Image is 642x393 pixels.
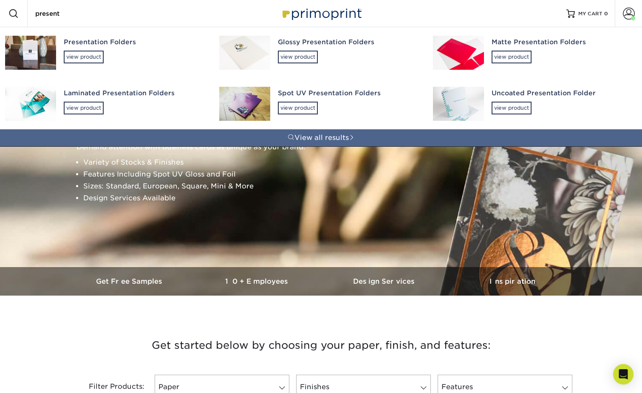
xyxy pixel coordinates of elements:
[73,326,570,365] h3: Get started below by choosing your paper, finish, and features:
[578,10,602,17] span: MY CART
[433,36,484,70] img: Matte Presentation Folders
[83,168,574,180] li: Features Including Spot UV Gloss and Foil
[64,88,204,98] div: Laminated Presentation Folders
[321,267,449,296] a: Design Services
[279,4,364,23] img: Primoprint
[433,87,484,121] img: Uncoated Presentation Folder
[321,277,449,285] h3: Design Services
[428,78,642,129] a: Uncoated Presentation Folderview product
[5,36,56,70] img: Presentation Folders
[34,9,117,19] input: SEARCH PRODUCTS.....
[83,192,574,204] li: Design Services Available
[604,11,608,17] span: 0
[66,277,194,285] h3: Get Free Samples
[83,180,574,192] li: Sizes: Standard, European, Square, Mini & More
[492,88,632,98] div: Uncoated Presentation Folder
[194,267,321,296] a: 10+ Employees
[278,51,318,63] div: view product
[76,141,574,153] p: Demand attention with business cards as unique as your brand.
[492,51,532,63] div: view product
[449,277,576,285] h3: Inspiration
[64,51,104,63] div: view product
[219,87,270,121] img: Spot UV Presentation Folders
[5,87,56,121] img: Laminated Presentation Folders
[613,364,634,384] div: Open Intercom Messenger
[492,37,632,47] div: Matte Presentation Folders
[64,37,204,47] div: Presentation Folders
[492,102,532,114] div: view product
[449,267,576,296] a: Inspiration
[219,36,270,70] img: Glossy Presentation Folders
[278,102,318,114] div: view product
[278,88,418,98] div: Spot UV Presentation Folders
[66,267,194,296] a: Get Free Samples
[278,37,418,47] div: Glossy Presentation Folders
[214,78,428,129] a: Spot UV Presentation Foldersview product
[214,27,428,78] a: Glossy Presentation Foldersview product
[428,27,642,78] a: Matte Presentation Foldersview product
[83,157,574,168] li: Variety of Stocks & Finishes
[64,102,104,114] div: view product
[194,277,321,285] h3: 10+ Employees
